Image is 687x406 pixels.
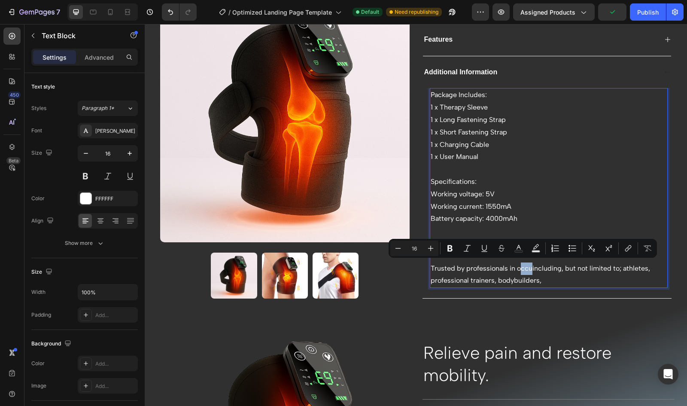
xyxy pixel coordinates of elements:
[95,311,136,319] div: Add...
[56,7,60,17] p: 7
[95,382,136,390] div: Add...
[31,215,55,227] div: Align
[513,3,595,21] button: Assigned Products
[8,92,21,98] div: 450
[280,44,353,52] span: Additional Information
[42,31,115,41] p: Text Block
[31,235,138,251] button: Show more
[31,311,51,319] div: Padding
[232,8,332,17] span: Optimized Landing Page Template
[43,53,67,62] p: Settings
[95,195,136,203] div: FFFFFF
[658,364,678,385] div: Open Intercom Messenger
[520,8,575,17] span: Assigned Products
[78,101,138,116] button: Paragraph 1*
[31,338,73,350] div: Background
[3,3,64,21] button: 7
[85,53,114,62] p: Advanced
[145,24,687,406] iframe: Design area
[31,195,45,202] div: Color
[637,8,659,17] div: Publish
[286,65,523,226] p: Package Includes: 1 x Therapy Sleeve 1 x Long Fastening Strap 1 x Short Fastening Strap 1 x Charg...
[285,64,523,264] div: Rich Text Editor. Editing area: main
[389,239,657,258] div: Editor contextual toolbar
[31,127,42,134] div: Font
[31,382,46,390] div: Image
[82,104,114,112] span: Paragraph 1*
[31,288,46,296] div: Width
[78,284,137,300] input: Auto
[95,127,136,135] div: [PERSON_NAME]
[162,3,197,21] div: Undo/Redo
[395,8,438,16] span: Need republishing
[65,239,105,247] div: Show more
[31,266,54,278] div: Size
[6,157,21,164] div: Beta
[31,83,55,91] div: Text style
[31,104,46,112] div: Styles
[31,360,45,367] div: Color
[228,8,231,17] span: /
[630,3,666,21] button: Publish
[31,147,54,159] div: Size
[278,317,530,363] h2: Relieve pain and restore mobility.
[95,360,136,368] div: Add...
[361,8,379,16] span: Default
[286,238,523,263] p: Trusted by professionals in occuincluding, but not limited to; athletes, professional trainers, b...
